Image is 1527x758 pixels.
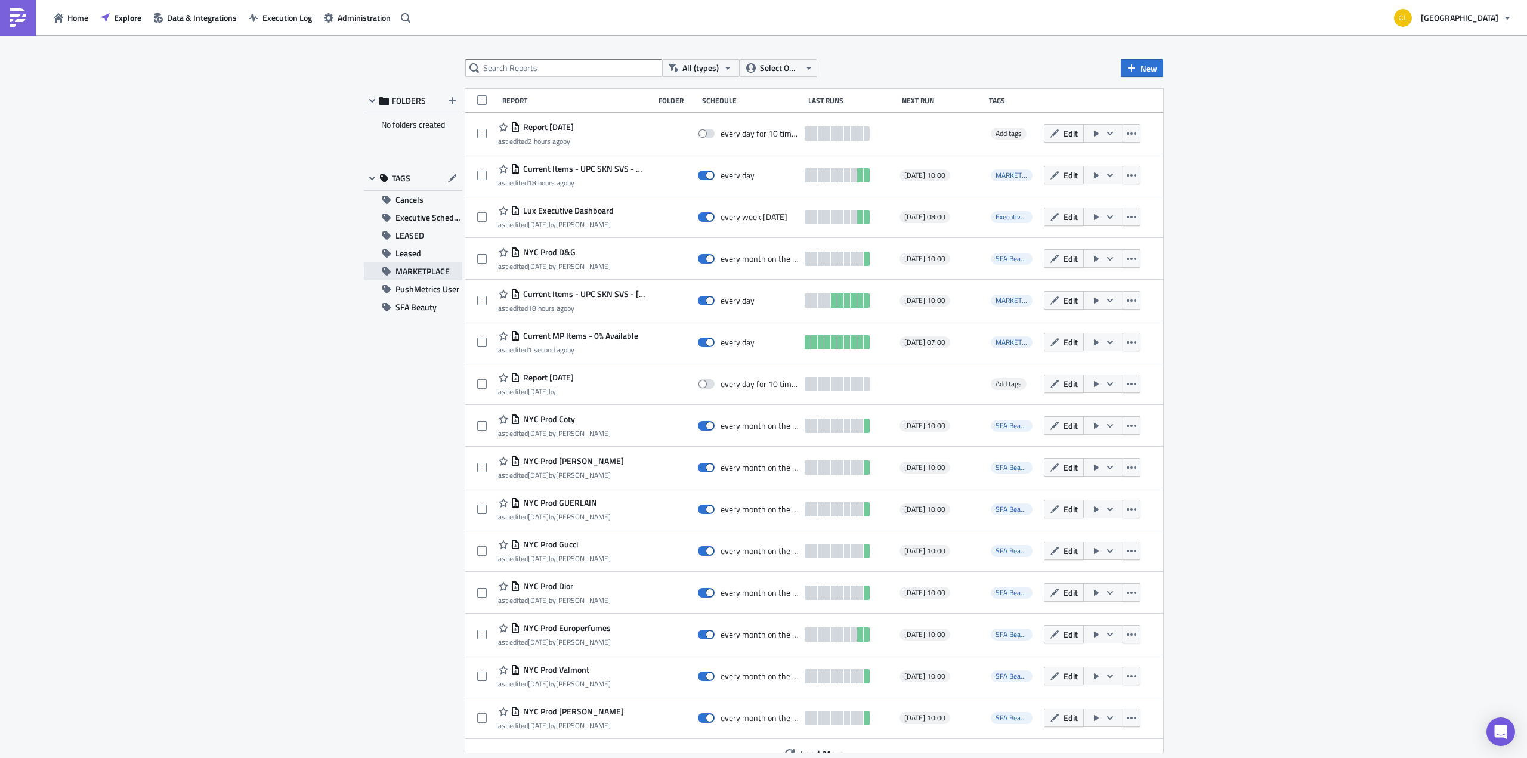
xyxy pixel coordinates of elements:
span: Current MP Items - 0% Available [520,330,638,341]
button: Select Owner [740,59,817,77]
span: SFA Beauty [996,587,1030,598]
span: SFA Beauty [991,587,1033,599]
button: Leased [364,245,462,262]
a: Home [48,8,94,27]
button: PushMetrics User [364,280,462,298]
div: Folder [659,96,696,105]
span: SFA Beauty [991,462,1033,474]
button: Edit [1044,375,1084,393]
button: Edit [1044,166,1084,184]
div: every month on the 6th [721,629,799,640]
div: every month on the 6th [721,671,799,682]
span: Edit [1064,378,1078,390]
button: All (types) [662,59,740,77]
span: Edit [1064,544,1078,557]
div: every month on the 6th [721,587,799,598]
div: every month on the 6th [721,504,799,515]
span: SFA Beauty [991,253,1033,265]
span: SFA Beauty [996,670,1030,682]
div: Report [502,96,653,105]
div: every day for 10 times [721,379,799,389]
span: SFA Beauty [991,420,1033,432]
button: Edit [1044,458,1084,477]
span: MARKETPLACE [996,336,1042,348]
span: Administration [338,11,391,24]
button: [GEOGRAPHIC_DATA] [1387,5,1518,31]
button: SFA Beauty [364,298,462,316]
div: last edited by [496,178,648,187]
span: [DATE] 10:00 [904,463,945,472]
div: Tags [989,96,1039,105]
a: Administration [318,8,397,27]
button: New [1121,59,1163,77]
span: Edit [1064,169,1078,181]
span: Report 2025-10-01 [520,372,574,383]
button: Data & Integrations [147,8,243,27]
button: Edit [1044,124,1084,143]
div: every month on the 6th [721,546,799,556]
div: Next Run [902,96,984,105]
div: every day [721,337,755,348]
span: [DATE] 10:00 [904,630,945,639]
button: Cancels [364,191,462,209]
time: 2025-09-29T19:47:18Z [528,553,549,564]
div: last edited by [PERSON_NAME] [496,429,611,438]
div: every month on the 6th [721,713,799,723]
span: Add tags [991,378,1027,390]
span: Home [67,11,88,24]
time: 2025-09-30T14:49:47Z [528,428,549,439]
span: NYC Prod Europerfumes [520,623,611,633]
div: last edited by [496,137,574,146]
div: last edited by [PERSON_NAME] [496,554,611,563]
span: MARKETPLACE [991,336,1033,348]
span: LEASED [395,227,424,245]
span: Edit [1064,127,1078,140]
time: 2025-10-07T11:29:40Z [528,135,563,147]
a: Execution Log [243,8,318,27]
span: [DATE] 10:00 [904,588,945,598]
span: PushMetrics User [395,280,459,298]
span: Edit [1064,461,1078,474]
span: [DATE] 08:00 [904,212,945,222]
div: last edited by [PERSON_NAME] [496,471,624,479]
span: Edit [1064,711,1078,724]
span: SFA Beauty [996,253,1030,264]
span: Add tags [996,128,1022,139]
span: Explore [114,11,141,24]
span: Report 2025-10-07 [520,122,574,132]
span: Data & Integrations [167,11,237,24]
span: [DATE] 10:00 [904,505,945,514]
span: Executive Schedule [395,209,462,227]
span: Executive Schedule [991,211,1033,223]
span: Executive Schedule [996,211,1053,222]
div: Open Intercom Messenger [1486,717,1515,746]
div: last edited by [PERSON_NAME] [496,679,611,688]
span: TAGS [392,173,410,184]
span: SFA Beauty [996,420,1030,431]
span: [GEOGRAPHIC_DATA] [1421,11,1498,24]
button: Edit [1044,249,1084,268]
button: Edit [1044,500,1084,518]
div: every day [721,170,755,181]
div: last edited by [496,387,574,396]
span: [DATE] 07:00 [904,338,945,347]
span: Edit [1064,586,1078,599]
time: 2025-09-29T19:41:41Z [528,720,549,731]
span: All (types) [682,61,719,75]
div: last edited by [PERSON_NAME] [496,512,611,521]
time: 2025-10-03T19:43:24Z [528,219,549,230]
span: MARKETPLACE [991,169,1033,181]
img: Avatar [1393,8,1413,28]
span: [DATE] 10:00 [904,254,945,264]
div: last edited by [PERSON_NAME] [496,638,611,646]
span: [DATE] 10:00 [904,546,945,556]
button: Edit [1044,583,1084,602]
div: last edited by [496,304,648,313]
time: 2025-10-06T19:27:12Z [528,302,567,314]
span: SFA Beauty [996,462,1030,473]
span: NYC Prod Gucci [520,539,578,550]
span: Cancels [395,191,424,209]
span: NYC Prod D&G [520,247,576,258]
button: Edit [1044,625,1084,643]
